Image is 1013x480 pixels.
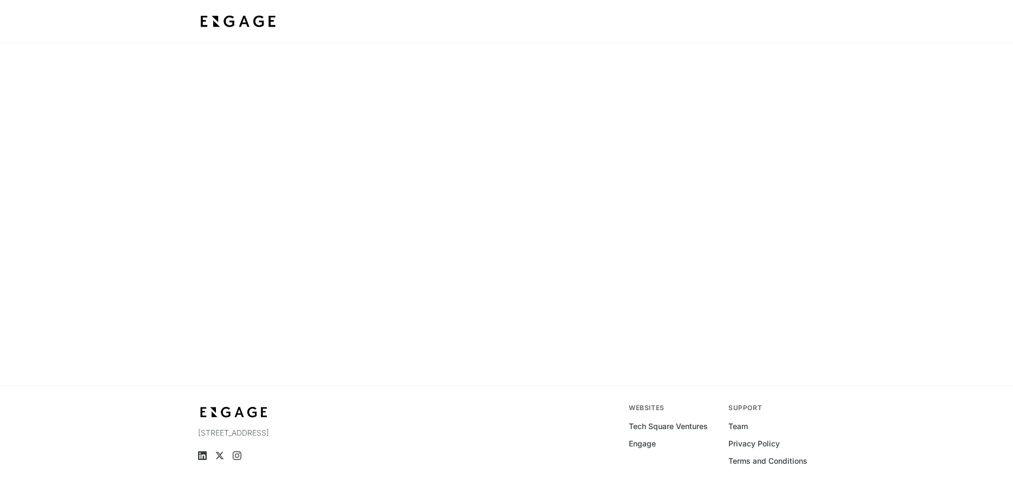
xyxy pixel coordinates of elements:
ul: Social media [198,451,386,460]
a: Terms and Conditions [728,456,807,466]
div: Support [728,404,815,412]
a: LinkedIn [198,451,207,460]
p: [STREET_ADDRESS] [198,427,386,438]
img: bdf1fb74-1727-4ba0-a5bd-bc74ae9fc70b.jpeg [198,12,278,31]
a: Tech Square Ventures [629,421,708,432]
a: X (Twitter) [215,451,224,460]
a: Privacy Policy [728,438,780,449]
a: Instagram [233,451,241,460]
img: bdf1fb74-1727-4ba0-a5bd-bc74ae9fc70b.jpeg [198,404,269,421]
a: Team [728,421,748,432]
a: Engage [629,438,656,449]
div: Websites [629,404,715,412]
